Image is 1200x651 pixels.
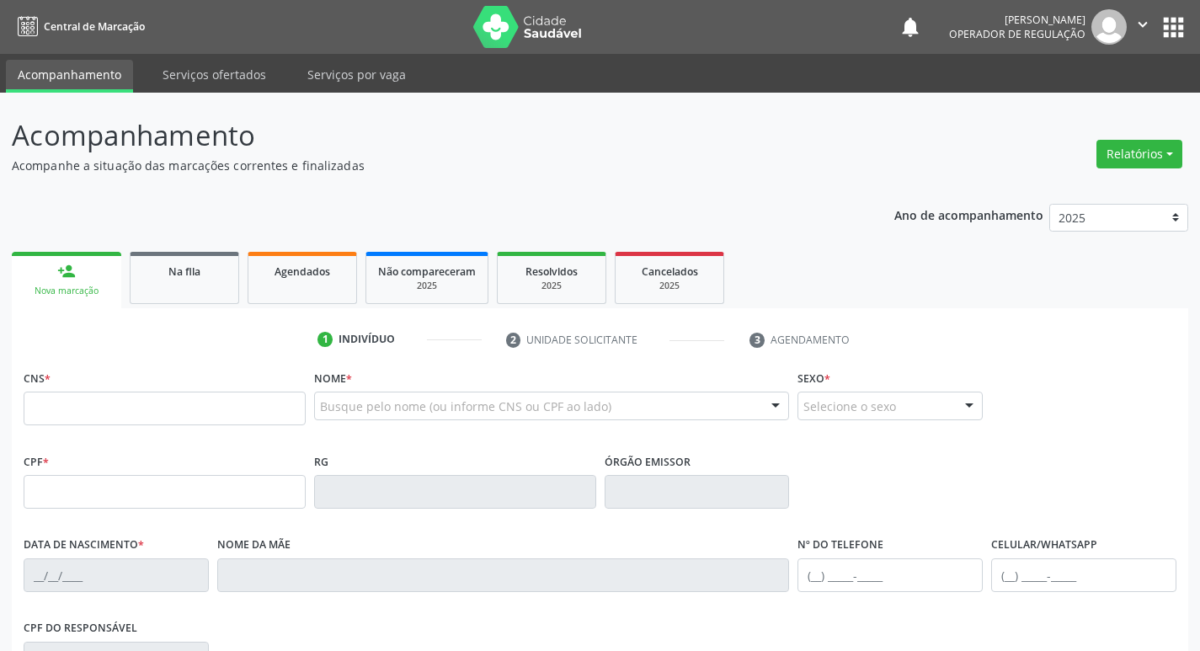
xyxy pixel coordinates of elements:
span: Cancelados [642,264,698,279]
span: Não compareceram [378,264,476,279]
label: Nome da mãe [217,532,291,558]
div: [PERSON_NAME] [949,13,1085,27]
label: CNS [24,366,51,392]
div: Nova marcação [24,285,109,297]
p: Ano de acompanhamento [894,204,1043,225]
div: 2025 [378,280,476,292]
span: Resolvidos [525,264,578,279]
label: CPF [24,449,49,475]
a: Serviços ofertados [151,60,278,89]
label: CPF do responsável [24,616,137,642]
div: 1 [317,332,333,347]
label: Nome [314,366,352,392]
span: Central de Marcação [44,19,145,34]
div: Indivíduo [339,332,395,347]
span: Busque pelo nome (ou informe CNS ou CPF ao lado) [320,398,611,415]
label: Celular/WhatsApp [991,532,1097,558]
a: Serviços por vaga [296,60,418,89]
i:  [1133,15,1152,34]
button: notifications [899,15,922,39]
button:  [1127,9,1159,45]
img: img [1091,9,1127,45]
input: (__) _____-_____ [991,558,1176,592]
span: Operador de regulação [949,27,1085,41]
button: Relatórios [1096,140,1182,168]
div: 2025 [509,280,594,292]
label: Data de nascimento [24,532,144,558]
span: Agendados [275,264,330,279]
label: Nº do Telefone [797,532,883,558]
a: Central de Marcação [12,13,145,40]
span: Selecione o sexo [803,398,896,415]
div: person_add [57,262,76,280]
label: Sexo [797,366,830,392]
div: 2025 [627,280,712,292]
p: Acompanhe a situação das marcações correntes e finalizadas [12,157,835,174]
p: Acompanhamento [12,115,835,157]
input: __/__/____ [24,558,209,592]
button: apps [1159,13,1188,42]
label: Órgão emissor [605,449,691,475]
input: (__) _____-_____ [797,558,983,592]
span: Na fila [168,264,200,279]
a: Acompanhamento [6,60,133,93]
label: RG [314,449,328,475]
